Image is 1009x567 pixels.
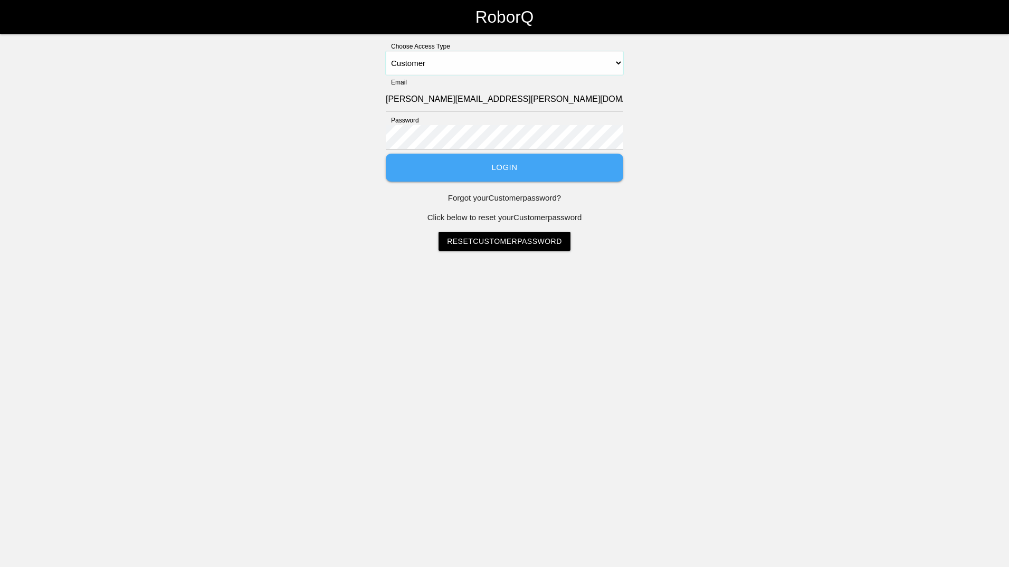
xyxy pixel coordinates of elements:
[386,154,623,182] button: Login
[386,78,407,87] label: Email
[439,232,570,251] a: ResetCustomerPassword
[386,116,419,125] label: Password
[386,42,450,51] label: Choose Access Type
[386,212,623,224] p: Click below to reset your Customer password
[386,192,623,204] p: Forgot your Customer password?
